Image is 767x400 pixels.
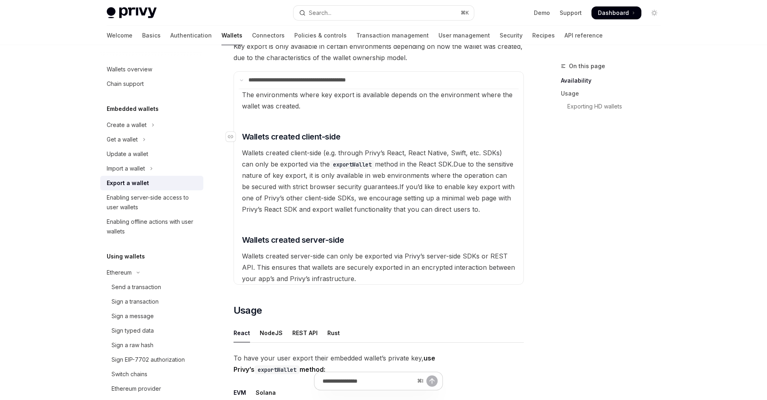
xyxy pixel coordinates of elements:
a: Chain support [100,77,203,91]
span: Wallets created server-side [242,234,344,246]
div: NodeJS [260,323,283,342]
a: Export a wallet [100,176,203,190]
code: exportWallet [254,365,300,374]
div: Enabling server-side access to user wallets [107,193,198,212]
a: User management [438,26,490,45]
span: Wallets created client-side [242,131,341,142]
a: Transaction management [356,26,429,45]
span: The environments where key export is available depends on the environment where the wallet was cr... [242,91,513,110]
a: Sign a raw hash [100,338,203,352]
a: Availability [561,74,667,87]
a: Wallets [221,26,242,45]
a: Sign EIP-7702 authorization [100,352,203,367]
a: Security [500,26,523,45]
div: Rust [327,323,340,342]
div: Send a transaction [112,282,161,292]
a: Policies & controls [294,26,347,45]
a: Navigate to header [226,131,242,142]
span: Key export is only available in certain environments depending on how the wallet was created, due... [234,41,524,63]
div: Wallets overview [107,65,152,74]
a: Connectors [252,26,285,45]
div: Sign a message [112,311,154,321]
span: Dashboard [598,9,629,17]
code: exportWallet [330,160,375,169]
a: API reference [564,26,603,45]
div: Export a wallet [107,178,149,188]
div: Chain support [107,79,144,89]
a: Exporting HD wallets [561,100,667,113]
div: React [234,323,250,342]
a: Update a wallet [100,147,203,161]
a: Sign a transaction [100,294,203,309]
button: Toggle Ethereum section [100,265,203,280]
div: Sign typed data [112,326,154,335]
div: Sign a transaction [112,297,159,306]
button: Toggle Create a wallet section [100,118,203,132]
a: Wallets overview [100,62,203,77]
div: Sign EIP-7702 authorization [112,355,185,365]
h5: Using wallets [107,252,145,261]
a: Recipes [532,26,555,45]
div: Update a wallet [107,149,148,159]
img: light logo [107,7,157,19]
div: Sign a raw hash [112,340,153,350]
div: Enabling offline actions with user wallets [107,217,198,236]
button: Toggle Get a wallet section [100,132,203,147]
div: Ethereum [107,268,132,277]
div: Ethereum provider [112,384,161,394]
a: Enabling offline actions with user wallets [100,215,203,239]
a: Welcome [107,26,132,45]
span: If you’d like to enable key export with one of Privy’s other client-side SDKs, we encourage setti... [242,183,515,213]
div: Create a wallet [107,120,147,130]
span: To have your user export their embedded wallet’s private key, [234,352,524,375]
span: On this page [569,61,605,71]
a: Enabling server-side access to user wallets [100,190,203,215]
h5: Embedded wallets [107,104,159,114]
span: Wallets created client-side (e.g. through Privy’s React, React Native, Swift, etc. SDKs) can only... [242,149,502,168]
div: Switch chains [112,369,147,379]
div: Import a wallet [107,164,145,173]
a: Sign a message [100,309,203,323]
span: Wallets created server-side can only be exported via Privy’s server-side SDKs or REST API. This e... [242,252,515,283]
input: Ask a question... [323,372,414,390]
button: Open search [294,6,474,20]
span: Due to the sensitive nature of key export, it is only available in web environments where the ope... [242,160,513,191]
a: Ethereum provider [100,381,203,396]
div: Search... [309,8,331,18]
a: Sign typed data [100,323,203,338]
a: Basics [142,26,161,45]
a: Authentication [170,26,212,45]
span: ⌘ K [461,10,469,16]
span: Usage [234,304,262,317]
a: Support [560,9,582,17]
a: Dashboard [591,6,641,19]
a: Send a transaction [100,280,203,294]
a: Usage [561,87,667,100]
button: Toggle dark mode [648,6,661,19]
a: Switch chains [100,367,203,381]
button: Send message [426,375,438,387]
div: Get a wallet [107,135,138,144]
a: Demo [534,9,550,17]
div: REST API [292,323,318,342]
button: Toggle Import a wallet section [100,161,203,176]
